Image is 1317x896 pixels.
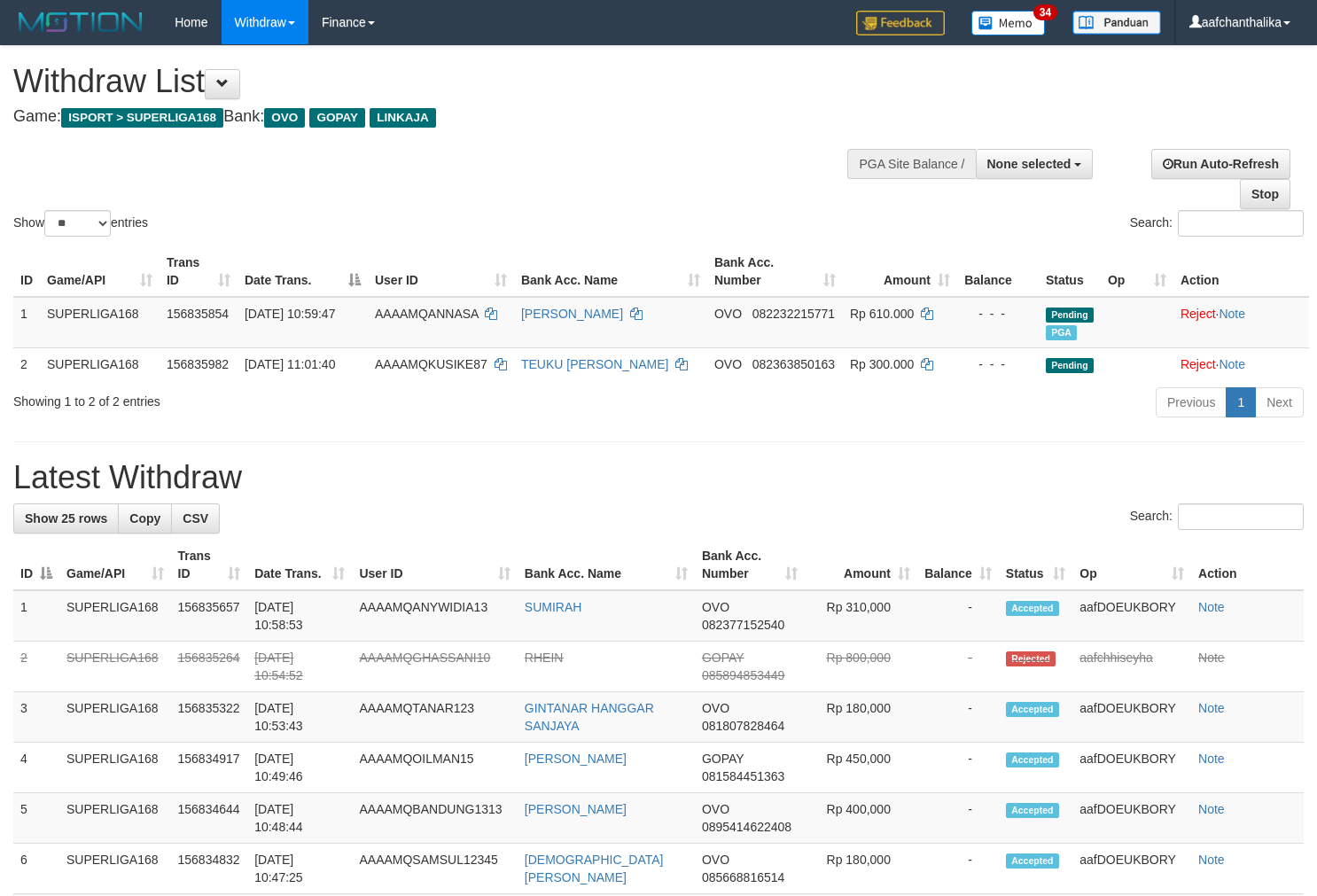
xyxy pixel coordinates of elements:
a: Note [1198,701,1225,715]
span: AAAAMQANNASA [375,307,479,321]
td: - [917,692,999,743]
span: GOPAY [309,108,365,128]
a: Note [1198,802,1225,816]
th: Amount: activate to sort column ascending [805,540,917,590]
span: Copy [129,511,160,526]
span: OVO [702,600,729,614]
a: Note [1198,752,1225,766]
th: Trans ID: activate to sort column ascending [171,540,248,590]
td: SUPERLIGA168 [40,347,160,380]
td: 4 [13,743,59,793]
a: Previous [1156,387,1227,417]
td: [DATE] 10:53:43 [247,692,352,743]
span: Accepted [1006,601,1059,616]
a: Reject [1181,307,1216,321]
td: SUPERLIGA168 [59,692,171,743]
a: [DEMOGRAPHIC_DATA][PERSON_NAME] [525,853,664,884]
span: 34 [1033,4,1057,20]
td: 2 [13,347,40,380]
span: Copy 0895414622408 to clipboard [702,820,791,834]
td: 156834644 [171,793,248,844]
span: [DATE] 11:01:40 [245,357,335,371]
span: Copy 081584451363 to clipboard [702,769,784,783]
span: Pending [1046,308,1094,323]
td: SUPERLIGA168 [59,642,171,692]
td: 5 [13,793,59,844]
th: ID: activate to sort column descending [13,540,59,590]
a: Note [1219,357,1245,371]
td: 3 [13,692,59,743]
h1: Latest Withdraw [13,460,1304,495]
span: [DATE] 10:59:47 [245,307,335,321]
td: AAAAMQSAMSUL12345 [352,844,517,894]
th: ID [13,246,40,297]
span: GOPAY [702,752,744,766]
span: OVO [702,701,729,715]
td: 6 [13,844,59,894]
td: SUPERLIGA168 [59,590,171,642]
span: Copy 085668816514 to clipboard [702,870,784,884]
td: 156835322 [171,692,248,743]
a: Note [1198,651,1225,665]
span: Rejected [1006,651,1056,666]
span: CSV [183,511,208,526]
span: ISPORT > SUPERLIGA168 [61,108,223,128]
a: [PERSON_NAME] [525,752,627,766]
span: Accepted [1006,853,1059,869]
span: AAAAMQKUSIKE87 [375,357,487,371]
h4: Game: Bank: [13,108,861,126]
img: Button%20Memo.svg [971,11,1046,35]
td: AAAAMQBANDUNG1313 [352,793,517,844]
a: Run Auto-Refresh [1151,149,1290,179]
th: Date Trans.: activate to sort column ascending [247,540,352,590]
td: AAAAMQANYWIDIA13 [352,590,517,642]
td: Rp 310,000 [805,590,917,642]
td: AAAAMQOILMAN15 [352,743,517,793]
td: 156834832 [171,844,248,894]
td: aafDOEUKBORY [1072,692,1191,743]
input: Search: [1178,210,1304,237]
td: - [917,793,999,844]
th: User ID: activate to sort column ascending [352,540,517,590]
span: Marked by aafsoycanthlai [1046,325,1077,340]
a: Show 25 rows [13,503,119,534]
td: Rp 450,000 [805,743,917,793]
th: Bank Acc. Name: activate to sort column ascending [514,246,707,297]
span: Accepted [1006,752,1059,767]
td: [DATE] 10:48:44 [247,793,352,844]
td: 2 [13,642,59,692]
a: TEUKU [PERSON_NAME] [521,357,668,371]
td: - [917,844,999,894]
span: Copy 085894853449 to clipboard [702,668,784,682]
th: Action [1191,540,1304,590]
a: 1 [1226,387,1256,417]
span: Copy 081807828464 to clipboard [702,719,784,733]
span: Rp 300.000 [850,357,914,371]
td: [DATE] 10:47:25 [247,844,352,894]
img: MOTION_logo.png [13,9,148,35]
span: None selected [987,157,1072,171]
td: AAAAMQGHASSANI10 [352,642,517,692]
td: 156835264 [171,642,248,692]
a: RHEIN [525,651,564,665]
td: SUPERLIGA168 [40,297,160,348]
select: Showentries [44,210,111,237]
span: 156835982 [167,357,229,371]
span: Pending [1046,358,1094,373]
span: OVO [264,108,305,128]
span: Accepted [1006,702,1059,717]
div: Showing 1 to 2 of 2 entries [13,386,535,410]
span: OVO [714,307,742,321]
td: SUPERLIGA168 [59,844,171,894]
td: SUPERLIGA168 [59,793,171,844]
td: Rp 400,000 [805,793,917,844]
a: Note [1198,600,1225,614]
span: OVO [714,357,742,371]
span: Show 25 rows [25,511,107,526]
td: aafDOEUKBORY [1072,743,1191,793]
td: SUPERLIGA168 [59,743,171,793]
th: Action [1173,246,1309,297]
td: aafDOEUKBORY [1072,590,1191,642]
a: Reject [1181,357,1216,371]
td: Rp 800,000 [805,642,917,692]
